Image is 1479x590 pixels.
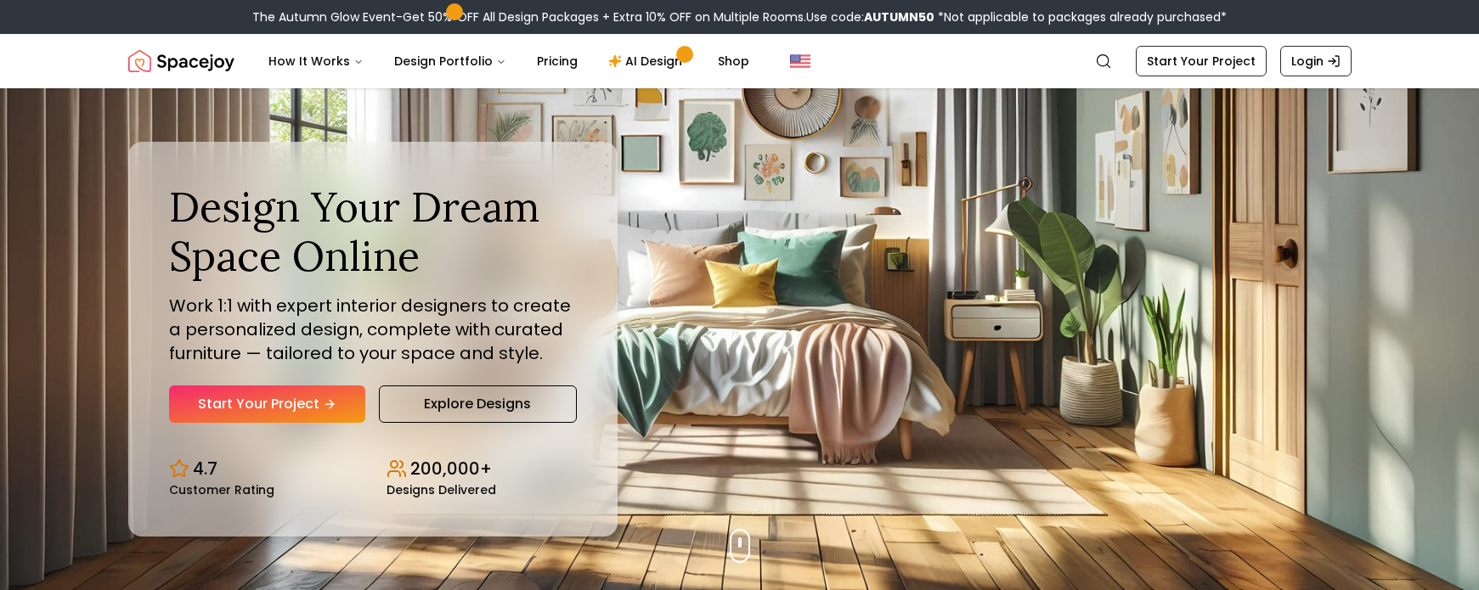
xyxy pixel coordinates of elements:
[255,44,377,78] button: How It Works
[864,8,934,25] b: AUTUMN50
[410,457,492,480] p: 200,000+
[790,51,810,71] img: United States
[169,183,577,280] h1: Design Your Dream Space Online
[128,44,234,78] a: Spacejoy
[169,294,577,365] p: Work 1:1 with expert interior designers to create a personalized design, complete with curated fu...
[704,44,763,78] a: Shop
[806,8,934,25] span: Use code:
[1136,46,1267,76] a: Start Your Project
[193,457,217,480] p: 4.7
[595,44,701,78] a: AI Design
[255,44,763,78] nav: Main
[934,8,1227,25] span: *Not applicable to packages already purchased*
[379,385,577,423] a: Explore Designs
[381,44,520,78] button: Design Portfolio
[523,44,591,78] a: Pricing
[169,443,577,496] div: Design stats
[387,484,496,496] small: Designs Delivered
[169,385,365,423] a: Start Your Project
[128,44,234,78] img: Spacejoy Logo
[1280,46,1352,76] a: Login
[128,34,1352,88] nav: Global
[169,484,274,496] small: Customer Rating
[252,8,1227,25] div: The Autumn Glow Event-Get 50% OFF All Design Packages + Extra 10% OFF on Multiple Rooms.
